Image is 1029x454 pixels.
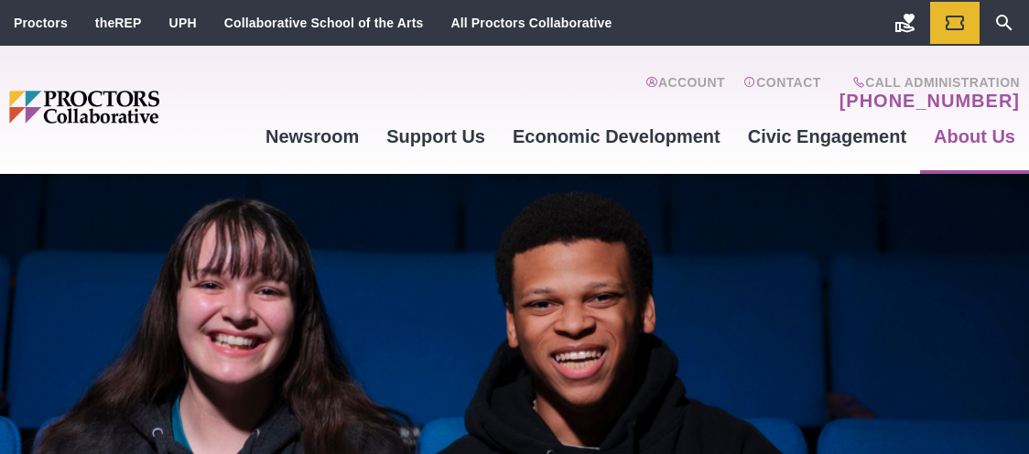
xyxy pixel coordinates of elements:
[839,90,1020,112] a: [PHONE_NUMBER]
[9,91,252,123] img: Proctors logo
[252,112,373,161] a: Newsroom
[920,112,1029,161] a: About Us
[373,112,499,161] a: Support Us
[14,16,68,30] a: Proctors
[645,75,725,112] a: Account
[734,112,920,161] a: Civic Engagement
[499,112,734,161] a: Economic Development
[224,16,424,30] a: Collaborative School of the Arts
[169,16,197,30] a: UPH
[980,2,1029,44] a: Search
[450,16,612,30] a: All Proctors Collaborative
[95,16,142,30] a: theREP
[743,75,821,112] a: Contact
[834,75,1020,90] span: Call Administration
